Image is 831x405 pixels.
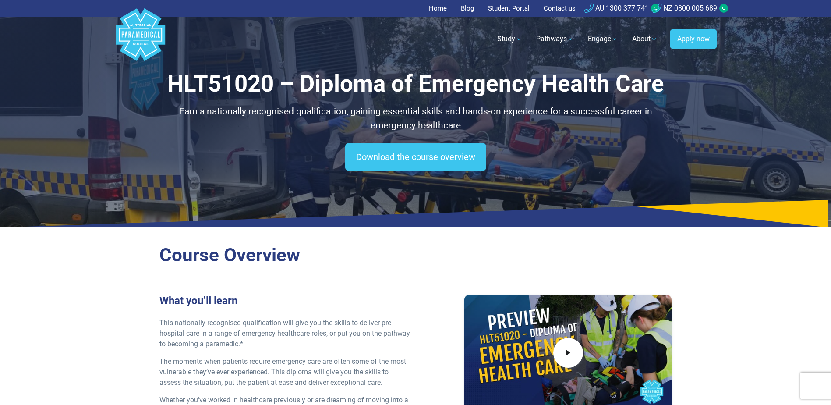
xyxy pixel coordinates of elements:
a: Engage [583,27,623,51]
a: Pathways [531,27,579,51]
p: The moments when patients require emergency care are often some of the most vulnerable they’ve ev... [159,356,410,388]
p: This nationally recognised qualification will give you the skills to deliver pre-hospital care in... [159,318,410,349]
a: AU 1300 377 741 [584,4,649,12]
p: Earn a nationally recognised qualification, gaining essential skills and hands-on experience for ... [159,105,672,132]
h1: HLT51020 – Diploma of Emergency Health Care [159,70,672,98]
a: About [627,27,663,51]
a: Australian Paramedical College [114,17,167,61]
h2: Course Overview [159,244,672,266]
h3: What you’ll learn [159,295,410,307]
a: Download the course overview [345,143,486,171]
a: NZ 0800 005 689 [652,4,717,12]
a: Apply now [670,29,717,49]
a: Study [492,27,527,51]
